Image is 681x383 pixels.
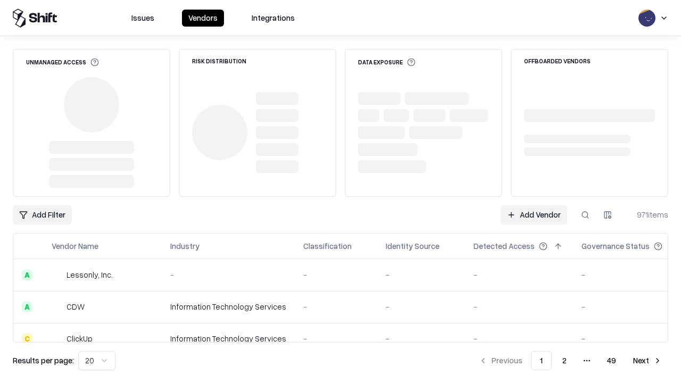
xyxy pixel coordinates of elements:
[582,301,679,312] div: -
[474,333,564,344] div: -
[626,209,668,220] div: 971 items
[22,270,32,280] div: A
[386,269,456,280] div: -
[170,269,286,280] div: -
[303,240,352,252] div: Classification
[22,302,32,312] div: A
[170,301,286,312] div: Information Technology Services
[52,302,62,312] img: CDW
[125,10,161,27] button: Issues
[26,58,99,66] div: Unmanaged Access
[303,301,369,312] div: -
[386,333,456,344] div: -
[386,240,439,252] div: Identity Source
[524,58,591,64] div: Offboarded Vendors
[582,240,650,252] div: Governance Status
[472,351,668,370] nav: pagination
[170,333,286,344] div: Information Technology Services
[474,269,564,280] div: -
[386,301,456,312] div: -
[303,333,369,344] div: -
[52,240,98,252] div: Vendor Name
[52,270,62,280] img: Lessonly, Inc.
[67,333,93,344] div: ClickUp
[303,269,369,280] div: -
[13,205,72,224] button: Add Filter
[627,351,668,370] button: Next
[192,58,246,64] div: Risk Distribution
[554,351,575,370] button: 2
[67,269,113,280] div: Lessonly, Inc.
[582,333,679,344] div: -
[474,301,564,312] div: -
[22,334,32,344] div: C
[182,10,224,27] button: Vendors
[599,351,625,370] button: 49
[531,351,552,370] button: 1
[170,240,200,252] div: Industry
[67,301,85,312] div: CDW
[358,58,416,66] div: Data Exposure
[52,334,62,344] img: ClickUp
[13,355,74,366] p: Results per page:
[474,240,535,252] div: Detected Access
[245,10,301,27] button: Integrations
[582,269,679,280] div: -
[501,205,567,224] a: Add Vendor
